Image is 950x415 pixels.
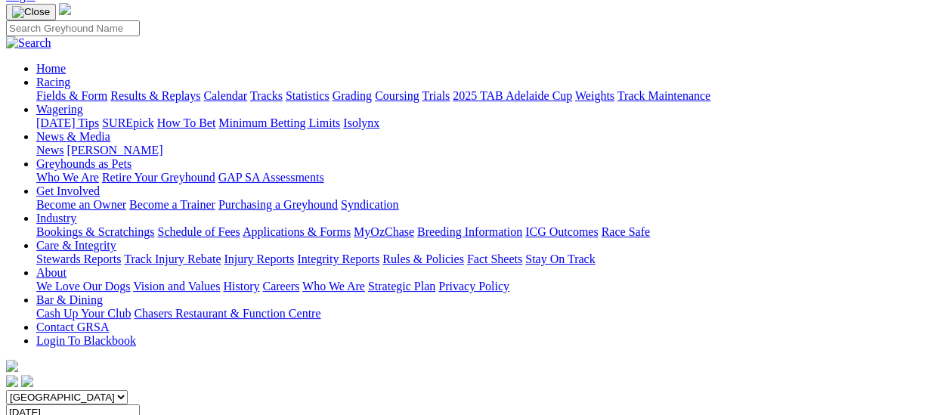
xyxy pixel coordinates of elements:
[36,198,944,212] div: Get Involved
[12,6,50,18] img: Close
[453,89,572,102] a: 2025 TAB Adelaide Cup
[262,280,299,293] a: Careers
[36,307,131,320] a: Cash Up Your Club
[6,375,18,387] img: facebook.svg
[36,116,99,129] a: [DATE] Tips
[157,225,240,238] a: Schedule of Fees
[59,3,71,15] img: logo-grsa-white.png
[6,4,56,20] button: Toggle navigation
[382,252,464,265] a: Rules & Policies
[102,171,215,184] a: Retire Your Greyhound
[157,116,216,129] a: How To Bet
[218,116,340,129] a: Minimum Betting Limits
[134,307,320,320] a: Chasers Restaurant & Function Centre
[422,89,450,102] a: Trials
[36,225,944,239] div: Industry
[243,225,351,238] a: Applications & Forms
[36,225,154,238] a: Bookings & Scratchings
[36,130,110,143] a: News & Media
[341,198,398,211] a: Syndication
[36,334,136,347] a: Login To Blackbook
[525,225,598,238] a: ICG Outcomes
[6,36,51,50] img: Search
[36,252,121,265] a: Stewards Reports
[218,198,338,211] a: Purchasing a Greyhound
[36,103,83,116] a: Wagering
[36,171,99,184] a: Who We Are
[36,321,109,333] a: Contact GRSA
[224,252,294,265] a: Injury Reports
[6,20,140,36] input: Search
[36,144,944,157] div: News & Media
[297,252,379,265] a: Integrity Reports
[36,307,944,321] div: Bar & Dining
[354,225,414,238] a: MyOzChase
[36,212,76,225] a: Industry
[36,89,944,103] div: Racing
[438,280,509,293] a: Privacy Policy
[36,171,944,184] div: Greyhounds as Pets
[36,252,944,266] div: Care & Integrity
[36,144,63,156] a: News
[417,225,522,238] a: Breeding Information
[467,252,522,265] a: Fact Sheets
[218,171,324,184] a: GAP SA Assessments
[250,89,283,102] a: Tracks
[6,360,18,372] img: logo-grsa-white.png
[67,144,162,156] a: [PERSON_NAME]
[36,76,70,88] a: Racing
[203,89,247,102] a: Calendar
[368,280,435,293] a: Strategic Plan
[375,89,419,102] a: Coursing
[575,89,614,102] a: Weights
[36,280,944,293] div: About
[286,89,330,102] a: Statistics
[36,239,116,252] a: Care & Integrity
[102,116,153,129] a: SUREpick
[36,280,130,293] a: We Love Our Dogs
[110,89,200,102] a: Results & Replays
[36,157,132,170] a: Greyhounds as Pets
[617,89,710,102] a: Track Maintenance
[21,375,33,387] img: twitter.svg
[36,184,100,197] a: Get Involved
[333,89,372,102] a: Grading
[36,62,66,75] a: Home
[124,252,221,265] a: Track Injury Rebate
[525,252,595,265] a: Stay On Track
[343,116,379,129] a: Isolynx
[601,225,649,238] a: Race Safe
[36,116,944,130] div: Wagering
[36,266,67,279] a: About
[36,293,103,306] a: Bar & Dining
[36,198,126,211] a: Become an Owner
[36,89,107,102] a: Fields & Form
[223,280,259,293] a: History
[133,280,220,293] a: Vision and Values
[129,198,215,211] a: Become a Trainer
[302,280,365,293] a: Who We Are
